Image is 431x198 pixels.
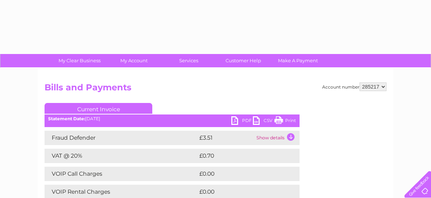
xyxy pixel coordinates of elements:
[198,149,283,163] td: £0.70
[48,116,85,121] b: Statement Date:
[50,54,109,67] a: My Clear Business
[255,131,300,145] td: Show details
[45,167,198,181] td: VOIP Call Charges
[105,54,164,67] a: My Account
[322,82,386,91] div: Account number
[253,116,274,127] a: CSV
[45,116,300,121] div: [DATE]
[198,131,255,145] td: £3.51
[268,54,328,67] a: Make A Payment
[274,116,296,127] a: Print
[45,149,198,163] td: VAT @ 20%
[45,82,386,96] h2: Bills and Payments
[45,103,152,114] a: Current Invoice
[214,54,273,67] a: Customer Help
[45,131,198,145] td: Fraud Defender
[198,167,283,181] td: £0.00
[231,116,253,127] a: PDF
[159,54,218,67] a: Services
